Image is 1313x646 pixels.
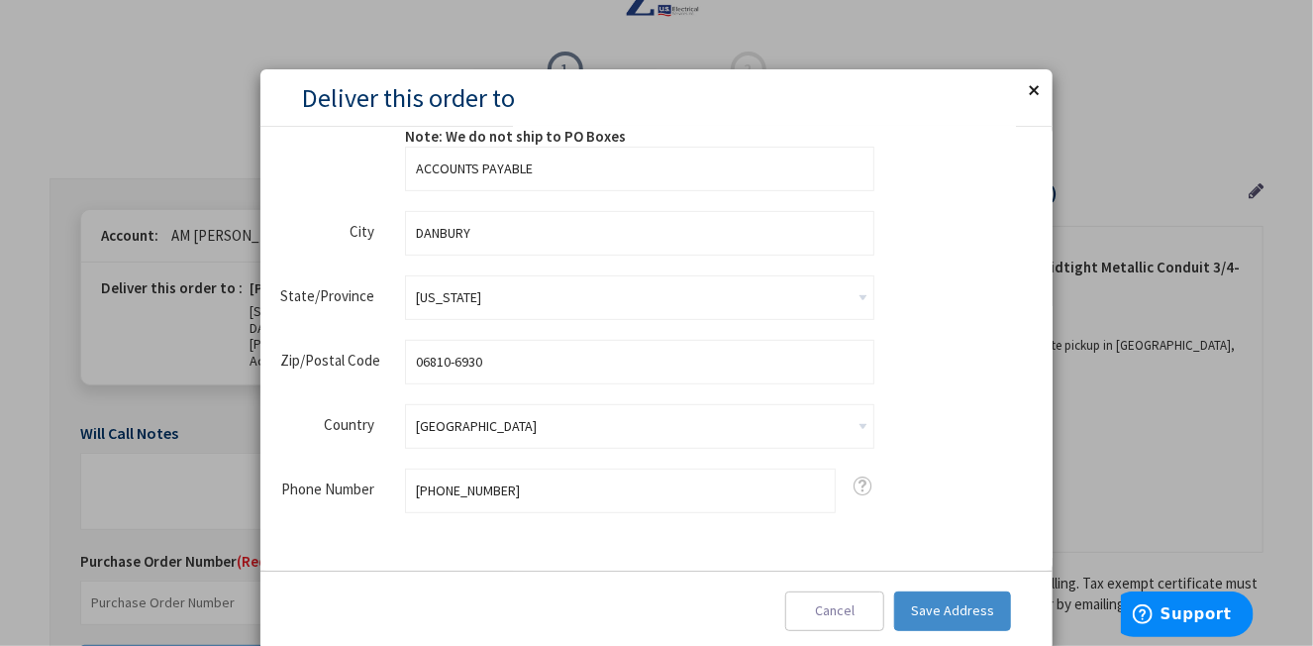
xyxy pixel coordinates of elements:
[1121,592,1254,641] iframe: Opens a widget where you can find more information
[324,415,374,434] span: Country
[815,601,855,619] span: Cancel
[405,127,626,146] span: Note: We do not ship to PO Boxes
[280,286,374,305] span: State/Province
[911,601,994,619] span: Save Address
[302,79,1011,126] h1: Deliver this order to
[785,592,884,631] button: Cancel
[281,480,374,498] span: Phone Number
[894,592,1011,631] button: Save Address
[280,351,380,370] span: Zip/Postal Code
[350,222,374,241] span: City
